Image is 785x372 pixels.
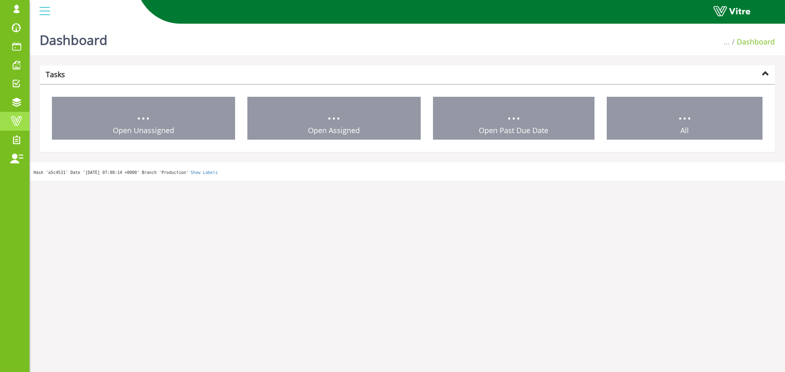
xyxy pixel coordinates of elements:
a: ... Open Past Due Date [433,97,594,140]
a: ... All [607,97,763,140]
span: Open Unassigned [113,125,174,135]
strong: Tasks [46,69,65,79]
span: ... [678,101,691,125]
span: All [680,125,689,135]
span: ... [724,37,730,47]
a: Show Labels [191,170,218,175]
span: Hash 'a5c4531' Date '[DATE] 07:08:14 +0000' Branch 'Production' [34,170,188,175]
span: ... [137,101,150,125]
li: Dashboard [730,37,775,47]
span: Open Past Due Date [479,125,548,135]
span: ... [327,101,341,125]
span: ... [507,101,520,125]
a: ... Open Assigned [247,97,421,140]
a: ... Open Unassigned [52,97,235,140]
span: Open Assigned [308,125,360,135]
h1: Dashboard [40,20,108,55]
